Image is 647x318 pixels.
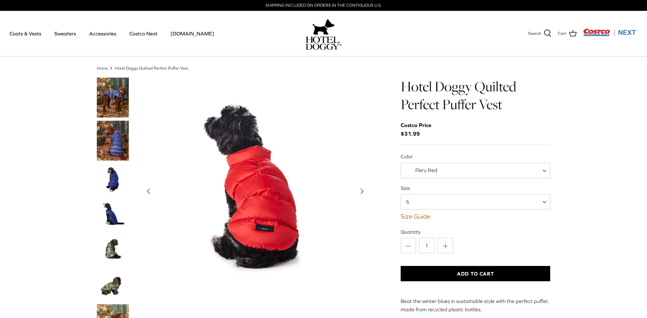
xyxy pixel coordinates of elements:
span: Flery Red [401,163,551,178]
h1: Hotel Doggy Quilted Perfect Puffer Vest [401,78,551,114]
p: Beat the winter blues in sustainable style with the perfect puffer, made from recycled plastic bo... [401,297,551,314]
span: Flery Red [401,167,450,174]
a: Coats & Vests [4,23,47,44]
span: S [401,194,551,209]
label: Size [401,185,551,192]
a: Costco Next [124,23,163,44]
span: Search [528,30,541,37]
a: [DOMAIN_NAME] [165,23,220,44]
nav: Breadcrumbs [97,65,551,71]
div: Costco Price [401,121,431,130]
a: Cart [558,29,577,38]
img: hoteldoggycom [306,36,342,50]
span: $31.99 [401,121,438,138]
label: Color [401,153,551,160]
a: Home [97,65,108,70]
a: Visit Costco Next [583,33,637,37]
a: Accessories [83,23,122,44]
a: Thumbnail Link [97,121,129,161]
img: hoteldoggy.com [312,17,335,36]
a: Hotel Doggy Quilted Perfect Puffer Vest [115,65,189,70]
span: Cart [558,30,566,37]
label: Quantity [401,228,551,235]
span: S [401,198,422,205]
a: Sweaters [49,23,82,44]
input: Quantity [419,238,435,253]
a: hoteldoggy.com hoteldoggycom [306,17,342,50]
button: Previous [142,184,156,198]
img: Costco Next [583,28,637,36]
button: Next [355,184,369,198]
a: Thumbnail Link [97,269,129,301]
a: Search [528,29,551,38]
a: Size Guide [401,213,551,220]
a: Show Gallery [142,78,369,305]
a: Thumbnail Link [97,164,129,196]
button: Add to Cart [401,266,551,281]
a: Thumbnail Link [97,199,129,231]
a: Thumbnail Link [97,78,129,117]
a: Thumbnail Link [97,234,129,266]
span: Flery Red [415,167,437,173]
